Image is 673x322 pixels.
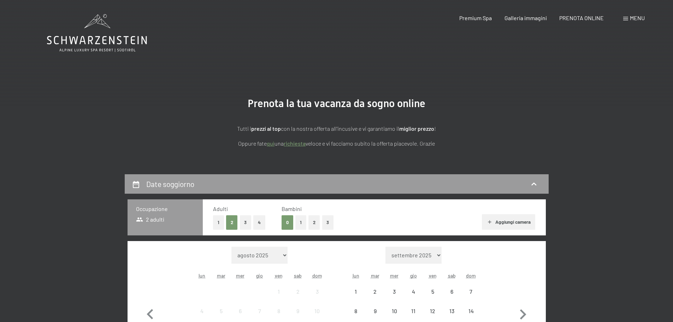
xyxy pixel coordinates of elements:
div: 3 [385,289,403,306]
div: arrivo/check-in non effettuabile [366,301,385,321]
div: 5 [424,289,441,306]
span: 2 adulti [136,216,165,223]
div: Thu Sep 04 2025 [404,282,423,301]
div: Tue Sep 02 2025 [366,282,385,301]
div: 4 [405,289,422,306]
div: arrivo/check-in non effettuabile [366,282,385,301]
div: 2 [366,289,384,306]
a: PRENOTA ONLINE [559,14,604,21]
div: Sat Aug 02 2025 [288,282,307,301]
h3: Occupazione [136,205,194,213]
div: Sun Aug 03 2025 [307,282,326,301]
abbr: domenica [312,273,322,279]
p: Tutti i con la nostra offerta all'incusive e vi garantiamo il ! [160,124,513,133]
div: Wed Sep 10 2025 [385,301,404,321]
div: arrivo/check-in non effettuabile [442,282,461,301]
div: arrivo/check-in non effettuabile [404,282,423,301]
div: arrivo/check-in non effettuabile [193,301,212,321]
span: Menu [630,14,645,21]
div: arrivo/check-in non effettuabile [461,301,480,321]
button: 1 [295,215,306,230]
div: arrivo/check-in non effettuabile [269,301,288,321]
abbr: lunedì [353,273,359,279]
div: arrivo/check-in non effettuabile [307,282,326,301]
div: arrivo/check-in non effettuabile [423,282,442,301]
div: Sat Sep 13 2025 [442,301,461,321]
div: arrivo/check-in non effettuabile [250,301,269,321]
span: Adulti [213,205,228,212]
abbr: giovedì [410,273,417,279]
div: arrivo/check-in non effettuabile [346,282,365,301]
div: Sun Sep 14 2025 [461,301,480,321]
button: Aggiungi camera [482,214,535,230]
button: 0 [282,215,293,230]
div: Thu Sep 11 2025 [404,301,423,321]
strong: miglior prezzo [399,125,434,132]
div: Sun Sep 07 2025 [461,282,480,301]
div: arrivo/check-in non effettuabile [288,301,307,321]
div: 1 [347,289,365,306]
span: Prenota la tua vacanza da sogno online [248,97,425,110]
a: Premium Spa [459,14,492,21]
div: Sat Sep 06 2025 [442,282,461,301]
div: 7 [462,289,480,306]
div: arrivo/check-in non effettuabile [269,282,288,301]
h2: Date soggiorno [146,180,194,188]
div: arrivo/check-in non effettuabile [346,301,365,321]
abbr: domenica [466,273,476,279]
button: 3 [322,215,334,230]
div: Fri Aug 01 2025 [269,282,288,301]
div: Sat Aug 09 2025 [288,301,307,321]
div: Fri Sep 05 2025 [423,282,442,301]
div: arrivo/check-in non effettuabile [307,301,326,321]
div: arrivo/check-in non effettuabile [288,282,307,301]
abbr: martedì [217,273,225,279]
div: arrivo/check-in non effettuabile [212,301,231,321]
abbr: venerdì [429,273,437,279]
span: Bambini [282,205,302,212]
div: Tue Aug 05 2025 [212,301,231,321]
div: 2 [289,289,307,306]
abbr: sabato [294,273,302,279]
button: 4 [253,215,265,230]
a: quì [267,140,274,147]
abbr: sabato [448,273,456,279]
div: arrivo/check-in non effettuabile [461,282,480,301]
abbr: martedì [371,273,379,279]
strong: prezzi al top [251,125,281,132]
abbr: venerdì [275,273,283,279]
div: Tue Sep 09 2025 [366,301,385,321]
div: Wed Sep 03 2025 [385,282,404,301]
a: Galleria immagini [504,14,547,21]
button: 3 [240,215,252,230]
p: Oppure fate una veloce e vi facciamo subito la offerta piacevole. Grazie [160,139,513,148]
div: Thu Aug 07 2025 [250,301,269,321]
div: arrivo/check-in non effettuabile [423,301,442,321]
div: Mon Sep 08 2025 [346,301,365,321]
div: arrivo/check-in non effettuabile [231,301,250,321]
div: arrivo/check-in non effettuabile [385,282,404,301]
abbr: lunedì [199,273,205,279]
div: 6 [443,289,461,306]
div: arrivo/check-in non effettuabile [385,301,404,321]
button: 2 [226,215,238,230]
abbr: mercoledì [236,273,244,279]
div: 3 [308,289,326,306]
div: Sun Aug 10 2025 [307,301,326,321]
button: 1 [213,215,224,230]
a: richiesta [284,140,306,147]
abbr: giovedì [256,273,263,279]
div: arrivo/check-in non effettuabile [442,301,461,321]
abbr: mercoledì [390,273,399,279]
div: Mon Sep 01 2025 [346,282,365,301]
button: 2 [308,215,320,230]
div: Mon Aug 04 2025 [193,301,212,321]
div: 1 [270,289,288,306]
div: Fri Aug 08 2025 [269,301,288,321]
div: Wed Aug 06 2025 [231,301,250,321]
div: arrivo/check-in non effettuabile [404,301,423,321]
div: Fri Sep 12 2025 [423,301,442,321]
